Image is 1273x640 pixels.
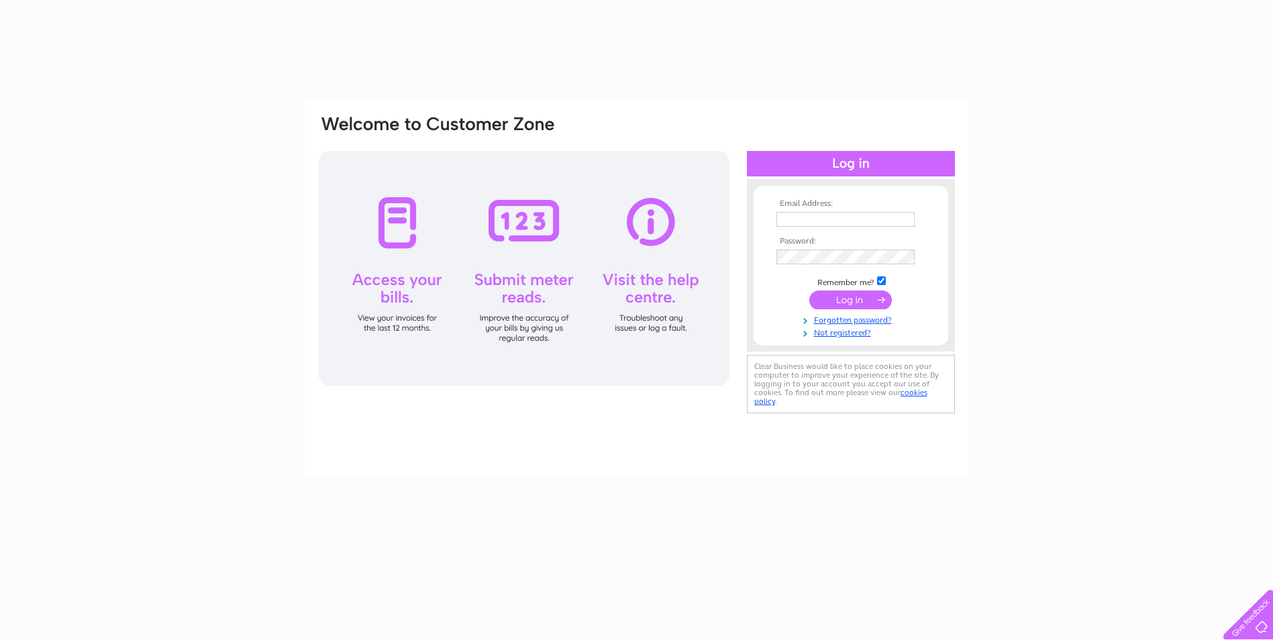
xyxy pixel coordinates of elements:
[773,199,929,209] th: Email Address:
[747,355,955,413] div: Clear Business would like to place cookies on your computer to improve your experience of the sit...
[776,313,929,325] a: Forgotten password?
[773,237,929,246] th: Password:
[754,388,927,406] a: cookies policy
[809,290,892,309] input: Submit
[773,274,929,288] td: Remember me?
[776,325,929,338] a: Not registered?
